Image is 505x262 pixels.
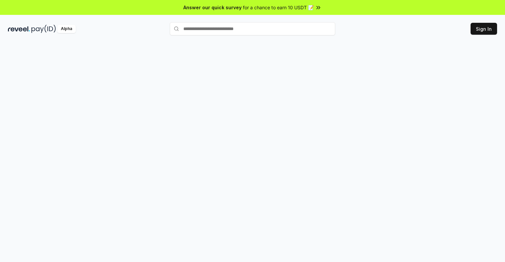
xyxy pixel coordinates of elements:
[243,4,314,11] span: for a chance to earn 10 USDT 📝
[471,23,497,35] button: Sign In
[8,25,30,33] img: reveel_dark
[57,25,76,33] div: Alpha
[31,25,56,33] img: pay_id
[183,4,242,11] span: Answer our quick survey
